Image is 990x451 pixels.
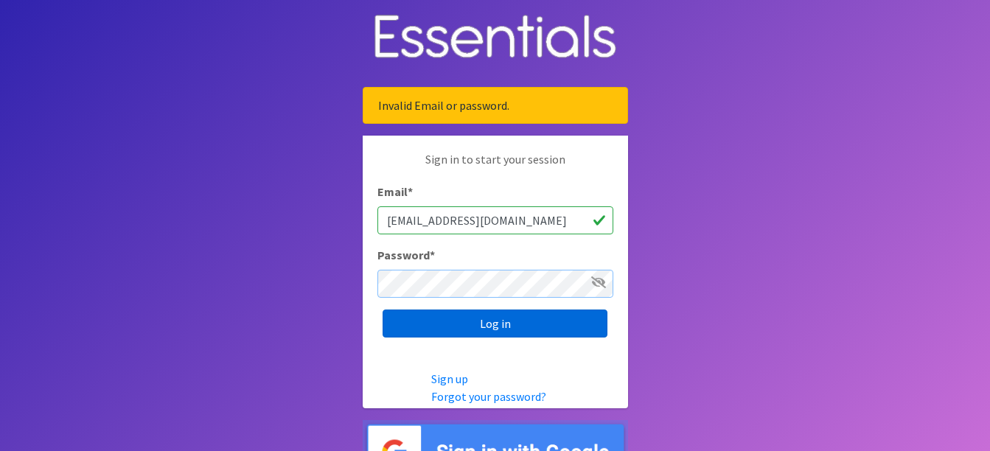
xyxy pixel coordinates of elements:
a: Forgot your password? [431,389,546,404]
p: Sign in to start your session [377,150,613,183]
abbr: required [430,248,435,262]
abbr: required [408,184,413,199]
div: Invalid Email or password. [363,87,628,124]
input: Log in [383,310,607,338]
a: Sign up [431,371,468,386]
label: Email [377,183,413,200]
label: Password [377,246,435,264]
